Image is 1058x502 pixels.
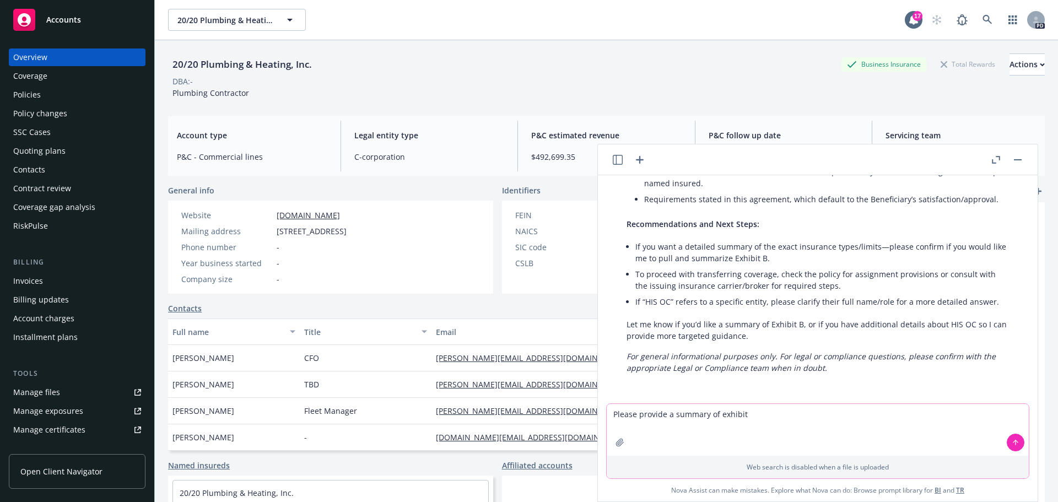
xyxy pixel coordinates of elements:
[9,180,145,197] a: Contract review
[13,123,51,141] div: SSC Cases
[1010,54,1045,75] div: Actions
[9,272,145,290] a: Invoices
[13,105,67,122] div: Policy changes
[13,86,41,104] div: Policies
[277,210,340,220] a: [DOMAIN_NAME]
[9,257,145,268] div: Billing
[627,219,759,229] span: Recommendations and Next Steps:
[168,57,316,72] div: 20/20 Plumbing & Heating, Inc.
[935,57,1001,71] div: Total Rewards
[46,15,81,24] span: Accounts
[168,460,230,471] a: Named insureds
[9,217,145,235] a: RiskPulse
[9,105,145,122] a: Policy changes
[13,440,65,457] div: Manage BORs
[177,129,327,141] span: Account type
[304,352,319,364] span: CFO
[13,310,74,327] div: Account charges
[172,405,234,417] span: [PERSON_NAME]
[935,485,941,495] a: BI
[627,319,1009,342] p: Let me know if you’d like a summary of Exhibit B, or if you have additional details about HIS OC ...
[304,379,319,390] span: TBD
[13,384,60,401] div: Manage files
[635,239,1009,266] li: If you want a detailed summary of the exact insurance types/limits—please confirm if you would li...
[976,9,998,31] a: Search
[13,291,69,309] div: Billing updates
[709,129,859,141] span: P&C follow up date
[502,460,573,471] a: Affiliated accounts
[436,326,634,338] div: Email
[304,405,357,417] span: Fleet Manager
[181,241,272,253] div: Phone number
[644,191,1009,207] li: Requirements stated in this agreement, which default to the Beneficiary’s satisfaction/approval.
[181,273,272,285] div: Company size
[354,151,505,163] span: C-corporation
[172,379,234,390] span: [PERSON_NAME]
[841,57,926,71] div: Business Insurance
[13,48,47,66] div: Overview
[277,257,279,269] span: -
[1002,9,1024,31] a: Switch app
[602,479,1033,501] span: Nova Assist can make mistakes. Explore what Nova can do: Browse prompt library for and
[886,129,1036,141] span: Servicing team
[531,151,682,163] span: $492,699.35
[436,379,635,390] a: [PERSON_NAME][EMAIL_ADDRESS][DOMAIN_NAME]
[9,440,145,457] a: Manage BORs
[13,67,47,85] div: Coverage
[20,466,102,477] span: Open Client Navigator
[168,9,306,31] button: 20/20 Plumbing & Heating, Inc.
[13,272,43,290] div: Invoices
[913,11,922,21] div: 17
[9,48,145,66] a: Overview
[354,129,505,141] span: Legal entity type
[436,353,635,363] a: [PERSON_NAME][EMAIL_ADDRESS][DOMAIN_NAME]
[9,198,145,216] a: Coverage gap analysis
[531,129,682,141] span: P&C estimated revenue
[9,310,145,327] a: Account charges
[9,67,145,85] a: Coverage
[172,431,234,443] span: [PERSON_NAME]
[956,485,964,495] a: TR
[181,225,272,237] div: Mailing address
[168,303,202,314] a: Contacts
[13,198,95,216] div: Coverage gap analysis
[9,161,145,179] a: Contacts
[181,209,272,221] div: Website
[1010,53,1045,75] button: Actions
[300,319,431,345] button: Title
[177,151,327,163] span: P&C - Commercial lines
[613,462,1022,472] p: Web search is disabled when a file is uploaded
[502,185,541,196] span: Identifiers
[177,14,273,26] span: 20/20 Plumbing & Heating, Inc.
[168,185,214,196] span: General info
[951,9,973,31] a: Report a Bug
[627,351,996,373] em: For general informational purposes only. For legal or compliance questions, please confirm with t...
[9,142,145,160] a: Quoting plans
[304,431,307,443] span: -
[172,75,193,87] div: DBA: -
[277,225,347,237] span: [STREET_ADDRESS]
[13,328,78,346] div: Installment plans
[9,384,145,401] a: Manage files
[13,421,85,439] div: Manage certificates
[9,86,145,104] a: Policies
[515,257,606,269] div: CSLB
[172,352,234,364] span: [PERSON_NAME]
[515,225,606,237] div: NAICS
[13,180,71,197] div: Contract review
[304,326,415,338] div: Title
[635,266,1009,294] li: To proceed with transferring coverage, check the policy for assignment provisions or consult with...
[13,217,48,235] div: RiskPulse
[635,294,1009,310] li: If “HIS OC” refers to a specific entity, please clarify their full name/role for a more detailed ...
[13,142,66,160] div: Quoting plans
[9,402,145,420] a: Manage exposures
[9,368,145,379] div: Tools
[1032,185,1045,198] a: add
[9,421,145,439] a: Manage certificates
[172,88,249,98] span: Plumbing Contractor
[926,9,948,31] a: Start snowing
[9,291,145,309] a: Billing updates
[515,209,606,221] div: FEIN
[9,123,145,141] a: SSC Cases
